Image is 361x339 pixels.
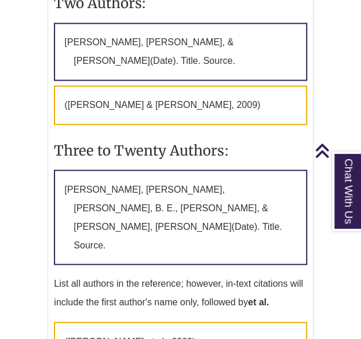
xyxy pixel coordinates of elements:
[54,269,307,316] p: List all authors in the reference; however, in-text citations will include the first author's nam...
[248,297,269,306] strong: et al.
[54,85,307,125] p: ([PERSON_NAME] & [PERSON_NAME], 2009)
[64,37,234,66] span: [PERSON_NAME], [PERSON_NAME], & [PERSON_NAME]
[64,184,268,231] span: [PERSON_NAME], [PERSON_NAME], [PERSON_NAME], B. E., [PERSON_NAME], & [PERSON_NAME], [PERSON_NAME]
[54,136,307,164] h3: Three to Twenty Authors:
[315,143,358,158] a: Back to Top
[54,23,307,81] p: (Date). Title. Source.
[54,169,307,265] p: (Date). Title. Source.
